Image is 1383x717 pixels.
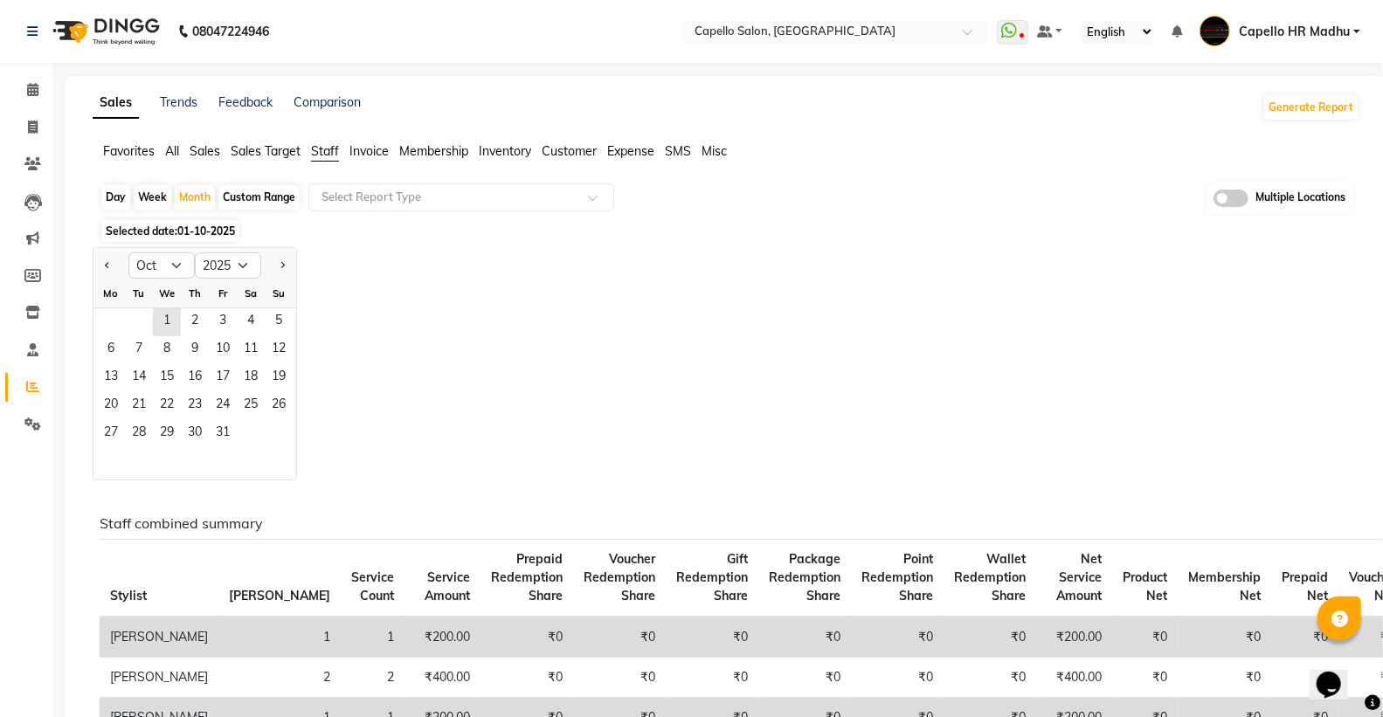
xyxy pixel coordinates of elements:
[209,420,237,448] div: Friday, October 31, 2025
[944,658,1036,698] td: ₹0
[190,143,220,159] span: Sales
[209,279,237,307] div: Fr
[237,308,265,336] div: Saturday, October 4, 2025
[237,364,265,392] div: Saturday, October 18, 2025
[209,364,237,392] div: Friday, October 17, 2025
[237,392,265,420] div: Saturday, October 25, 2025
[351,569,394,603] span: Service Count
[195,252,261,279] select: Select year
[177,224,235,238] span: 01-10-2025
[1255,190,1345,207] span: Multiple Locations
[93,87,139,119] a: Sales
[1112,658,1178,698] td: ₹0
[153,364,181,392] span: 15
[97,392,125,420] span: 20
[265,336,293,364] div: Sunday, October 12, 2025
[181,308,209,336] span: 2
[97,364,125,392] div: Monday, October 13, 2025
[481,617,573,658] td: ₹0
[97,392,125,420] div: Monday, October 20, 2025
[1271,617,1338,658] td: ₹0
[666,617,758,658] td: ₹0
[153,364,181,392] div: Wednesday, October 15, 2025
[1036,658,1112,698] td: ₹400.00
[237,308,265,336] span: 4
[209,420,237,448] span: 31
[851,658,944,698] td: ₹0
[1239,23,1350,41] span: Capello HR Madhu
[209,364,237,392] span: 17
[125,392,153,420] div: Tuesday, October 21, 2025
[1178,658,1271,698] td: ₹0
[209,336,237,364] div: Friday, October 10, 2025
[153,336,181,364] span: 8
[1188,569,1261,603] span: Membership Net
[237,336,265,364] div: Saturday, October 11, 2025
[153,308,181,336] div: Wednesday, October 1, 2025
[265,392,293,420] div: Sunday, October 26, 2025
[1123,569,1167,603] span: Product Net
[125,420,153,448] div: Tuesday, October 28, 2025
[265,392,293,420] span: 26
[584,551,655,603] span: Voucher Redemption Share
[181,308,209,336] div: Thursday, October 2, 2025
[153,336,181,364] div: Wednesday, October 8, 2025
[100,252,114,279] button: Previous month
[165,143,179,159] span: All
[1310,647,1366,700] iframe: chat widget
[125,336,153,364] div: Tuesday, October 7, 2025
[97,279,125,307] div: Mo
[275,252,289,279] button: Next month
[1271,658,1338,698] td: ₹0
[665,143,691,159] span: SMS
[666,658,758,698] td: ₹0
[265,279,293,307] div: Su
[237,336,265,364] span: 11
[1112,617,1178,658] td: ₹0
[218,185,300,210] div: Custom Range
[97,364,125,392] span: 13
[192,7,269,56] b: 08047224946
[153,420,181,448] span: 29
[265,308,293,336] div: Sunday, October 5, 2025
[311,143,339,159] span: Staff
[218,617,341,658] td: 1
[97,420,125,448] span: 27
[944,617,1036,658] td: ₹0
[181,364,209,392] span: 16
[209,308,237,336] span: 3
[1036,617,1112,658] td: ₹200.00
[1178,617,1271,658] td: ₹0
[769,551,840,603] span: Package Redemption Share
[181,364,209,392] div: Thursday, October 16, 2025
[175,185,215,210] div: Month
[237,279,265,307] div: Sa
[542,143,597,159] span: Customer
[1200,16,1230,46] img: Capello HR Madhu
[181,336,209,364] div: Thursday, October 9, 2025
[100,658,218,698] td: [PERSON_NAME]
[153,308,181,336] span: 1
[218,94,273,110] a: Feedback
[399,143,468,159] span: Membership
[229,588,330,603] span: [PERSON_NAME]
[405,617,481,658] td: ₹200.00
[209,392,237,420] div: Friday, October 24, 2025
[405,658,481,698] td: ₹400.00
[181,392,209,420] div: Thursday, October 23, 2025
[758,617,851,658] td: ₹0
[341,617,405,658] td: 1
[100,617,218,658] td: [PERSON_NAME]
[218,658,341,698] td: 2
[265,364,293,392] span: 19
[265,308,293,336] span: 5
[607,143,654,159] span: Expense
[125,420,153,448] span: 28
[97,420,125,448] div: Monday, October 27, 2025
[425,569,470,603] span: Service Amount
[1282,569,1328,603] span: Prepaid Net
[265,364,293,392] div: Sunday, October 19, 2025
[97,336,125,364] div: Monday, October 6, 2025
[153,392,181,420] div: Wednesday, October 22, 2025
[153,279,181,307] div: We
